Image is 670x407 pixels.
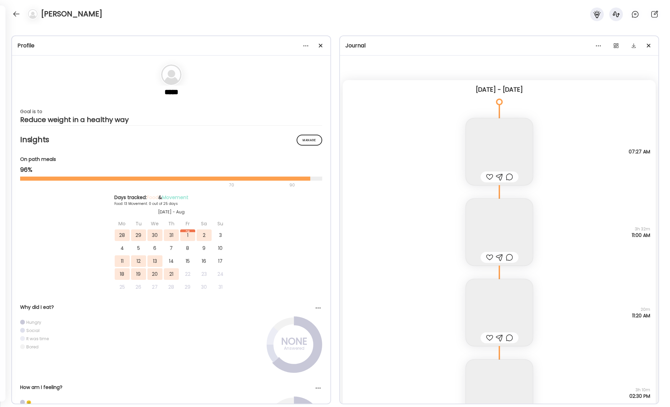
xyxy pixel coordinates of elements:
[348,86,650,94] div: [DATE] - [DATE]
[632,226,650,232] span: 3h 32m
[213,281,228,293] div: 31
[115,242,130,254] div: 4
[180,255,195,267] div: 15
[180,218,195,229] div: Fr
[164,242,179,254] div: 7
[213,218,228,229] div: Su
[115,281,130,293] div: 25
[131,229,146,241] div: 29
[20,116,322,124] div: Reduce weight in a healthy way
[180,229,195,241] div: 1
[162,194,188,201] span: Movement
[164,255,179,267] div: 14
[114,209,228,215] div: [DATE] - Aug
[197,229,212,241] div: 2
[213,242,228,254] div: 10
[41,9,102,19] h4: [PERSON_NAME]
[164,229,179,241] div: 31
[164,281,179,293] div: 28
[131,281,146,293] div: 26
[17,42,325,50] div: Profile
[213,229,228,241] div: 3
[26,336,49,342] div: It was time
[164,268,179,280] div: 21
[161,64,182,85] img: bg-avatar-default.svg
[28,9,38,19] img: bg-avatar-default.svg
[114,194,228,201] div: Days tracked: &
[180,242,195,254] div: 8
[632,313,650,319] span: 11:20 AM
[131,242,146,254] div: 5
[197,268,212,280] div: 23
[277,344,311,352] div: Answered
[20,107,322,116] div: Goal is to
[115,255,130,267] div: 11
[197,255,212,267] div: 16
[26,344,39,350] div: Bored
[629,387,650,393] span: 3h 10m
[180,268,195,280] div: 22
[147,218,162,229] div: We
[297,135,322,146] div: Manage
[131,268,146,280] div: 19
[147,255,162,267] div: 13
[629,393,650,399] span: 02:30 PM
[147,268,162,280] div: 20
[20,166,322,174] div: 96%
[115,268,130,280] div: 18
[213,268,228,280] div: 24
[632,232,650,238] span: 11:00 AM
[20,135,322,145] h2: Insights
[632,306,650,313] span: 20m
[26,400,31,405] div: ☹️
[197,242,212,254] div: 9
[131,255,146,267] div: 12
[629,149,650,155] span: 07:27 AM
[180,281,195,293] div: 29
[114,201,228,206] div: Food: 13 Movement: 0 out of 25 days
[131,218,146,229] div: Tu
[289,181,296,189] div: 90
[147,229,162,241] div: 30
[197,218,212,229] div: Sa
[26,328,40,333] div: Social
[213,255,228,267] div: 17
[115,218,130,229] div: Mo
[147,194,158,201] span: Food
[164,218,179,229] div: Th
[147,281,162,293] div: 27
[20,384,322,391] div: How am I feeling?
[147,242,162,254] div: 6
[277,337,311,346] div: NONE
[345,42,653,50] div: Journal
[180,229,195,232] div: Aug
[20,304,322,311] div: Why did I eat?
[197,281,212,293] div: 30
[26,319,41,325] div: Hungry
[115,229,130,241] div: 28
[20,181,287,189] div: 70
[20,156,322,163] div: On path meals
